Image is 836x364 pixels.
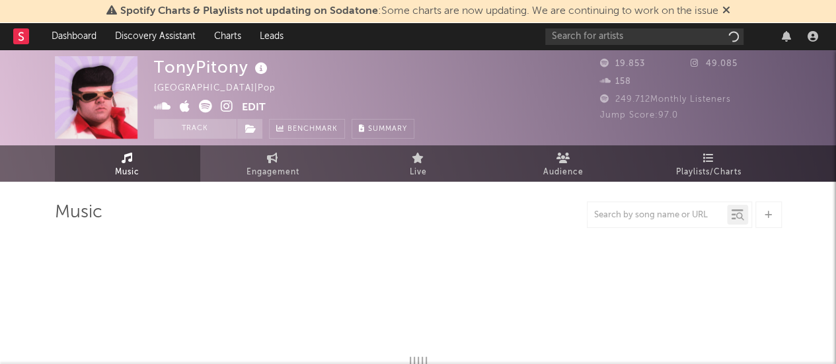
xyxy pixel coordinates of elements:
[250,23,293,50] a: Leads
[346,145,491,182] a: Live
[287,122,338,137] span: Benchmark
[352,119,414,139] button: Summary
[205,23,250,50] a: Charts
[543,164,584,180] span: Audience
[115,164,139,180] span: Music
[600,95,731,104] span: 249.712 Monthly Listeners
[154,56,271,78] div: TonyPitony
[691,59,738,68] span: 49.085
[247,164,299,180] span: Engagement
[600,59,645,68] span: 19.853
[154,81,291,96] div: [GEOGRAPHIC_DATA] | Pop
[722,6,730,17] span: Dismiss
[200,145,346,182] a: Engagement
[600,111,678,120] span: Jump Score: 97.0
[636,145,782,182] a: Playlists/Charts
[588,210,727,221] input: Search by song name or URL
[42,23,106,50] a: Dashboard
[55,145,200,182] a: Music
[368,126,407,133] span: Summary
[242,100,266,116] button: Edit
[410,164,427,180] span: Live
[120,6,718,17] span: : Some charts are now updating. We are continuing to work on the issue
[106,23,205,50] a: Discovery Assistant
[120,6,378,17] span: Spotify Charts & Playlists not updating on Sodatone
[491,145,636,182] a: Audience
[154,119,237,139] button: Track
[545,28,743,45] input: Search for artists
[600,77,631,86] span: 158
[676,164,741,180] span: Playlists/Charts
[269,119,345,139] a: Benchmark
